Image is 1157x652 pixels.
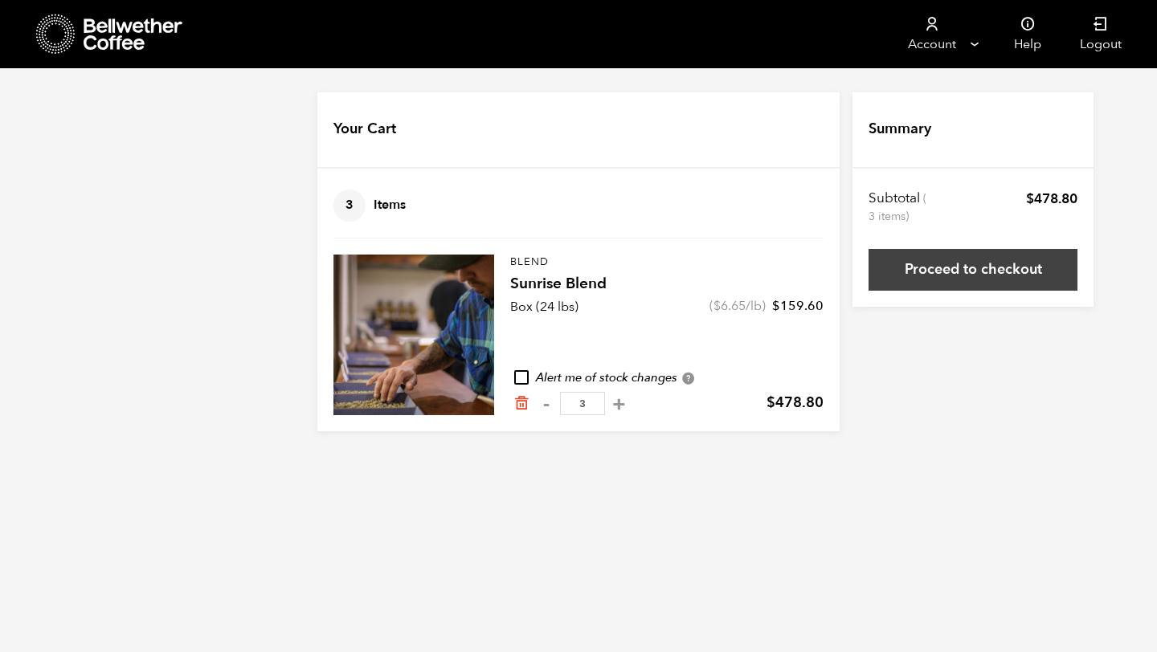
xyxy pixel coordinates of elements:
h4: Sunrise Blend [510,273,824,295]
bdi: 159.60 [772,297,824,315]
p: Box (24 lbs) [510,297,578,316]
h4: Your Cart [333,119,396,140]
span: $ [767,393,775,413]
bdi: 478.80 [767,393,824,413]
th: Subtotal [869,189,929,225]
a: Remove from cart [513,395,529,412]
span: 3 [333,189,366,222]
bdi: 478.80 [1026,189,1077,208]
a: Proceed to checkout [869,249,1077,291]
p: Blend [510,255,824,271]
button: - [536,396,556,412]
input: Qty [560,392,605,415]
span: ( /lb) [709,297,766,315]
button: + [609,396,629,412]
div: Alert me of stock changes [510,369,824,387]
bdi: 6.65 [713,297,746,315]
span: $ [772,297,780,315]
h4: Items [333,189,406,222]
span: $ [1026,189,1034,208]
h4: Summary [869,119,931,140]
span: $ [713,297,721,315]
